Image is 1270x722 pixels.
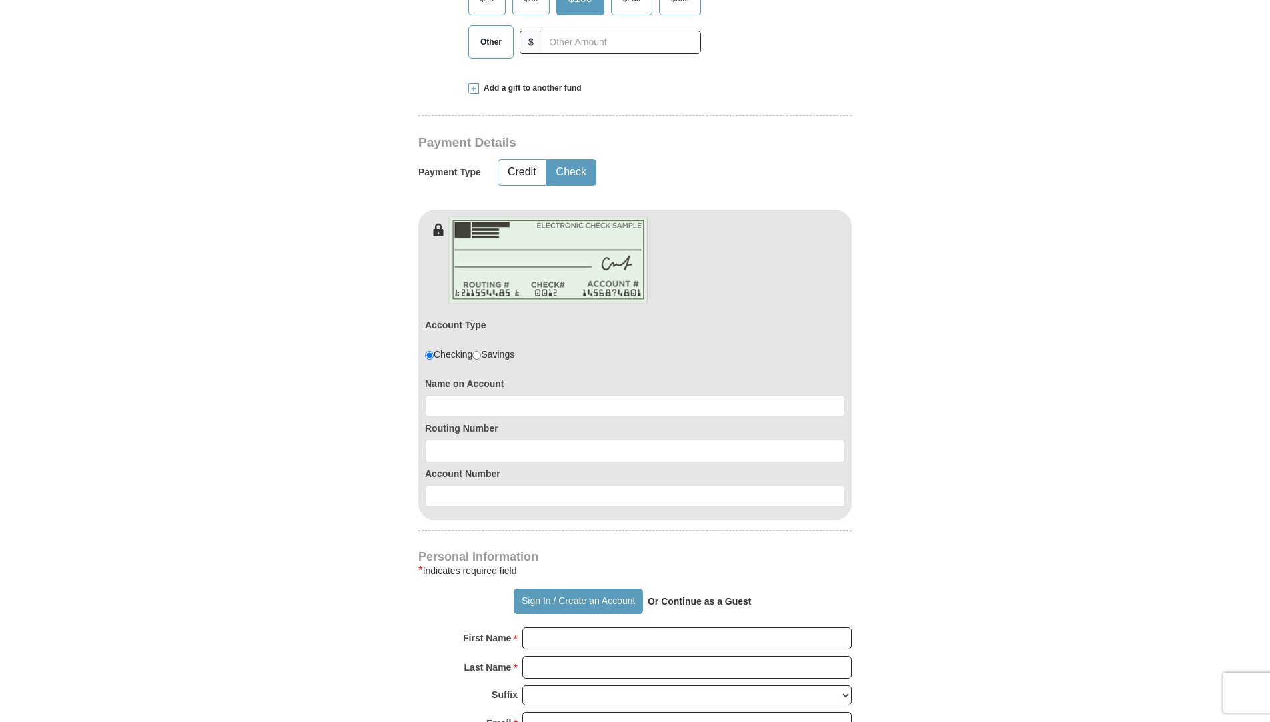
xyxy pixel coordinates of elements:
[474,32,508,52] span: Other
[418,167,481,178] h5: Payment Type
[492,685,518,704] strong: Suffix
[425,467,845,480] label: Account Number
[418,551,852,562] h4: Personal Information
[514,589,642,614] button: Sign In / Create an Account
[448,216,648,304] img: check-en.png
[542,31,701,54] input: Other Amount
[418,563,852,579] div: Indicates required field
[425,422,845,435] label: Routing Number
[463,629,511,647] strong: First Name
[425,318,486,332] label: Account Type
[648,596,752,607] strong: Or Continue as a Guest
[479,83,582,94] span: Add a gift to another fund
[498,160,546,185] button: Credit
[520,31,542,54] span: $
[547,160,596,185] button: Check
[425,348,514,361] div: Checking Savings
[418,135,758,151] h3: Payment Details
[464,658,512,677] strong: Last Name
[425,377,845,390] label: Name on Account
